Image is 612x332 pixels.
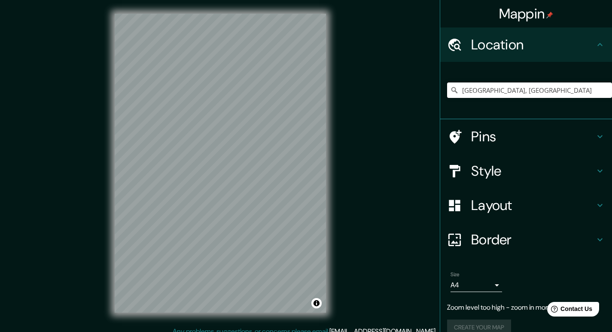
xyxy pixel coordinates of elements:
div: Location [440,27,612,62]
p: Zoom level too high - zoom in more [447,302,605,313]
div: Pins [440,119,612,154]
h4: Border [471,231,595,248]
iframe: Help widget launcher [536,298,603,323]
div: Style [440,154,612,188]
img: pin-icon.png [546,12,553,18]
h4: Layout [471,197,595,214]
h4: Pins [471,128,595,145]
div: Border [440,222,612,257]
h4: Mappin [499,5,554,22]
input: Pick your city or area [447,82,612,98]
h4: Location [471,36,595,53]
label: Size [451,271,460,278]
h4: Style [471,162,595,180]
div: Layout [440,188,612,222]
button: Toggle attribution [311,298,322,308]
canvas: Map [115,14,326,313]
div: A4 [451,278,502,292]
